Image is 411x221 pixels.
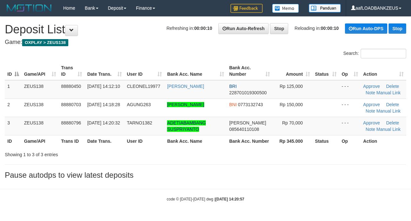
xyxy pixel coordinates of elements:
[218,23,269,34] a: Run Auto-Refresh
[313,62,339,80] th: Status: activate to sort column ascending
[231,4,263,13] img: Feedback.jpg
[376,108,401,114] a: Manual Link
[59,62,85,80] th: Trans ID: activate to sort column ascending
[363,102,380,107] a: Approve
[238,102,263,107] span: Copy 0773132743 to clipboard
[85,62,124,80] th: Date Trans.: activate to sort column ascending
[5,62,21,80] th: ID: activate to sort column descending
[363,120,380,125] a: Approve
[87,102,120,107] span: [DATE] 14:18:28
[21,98,59,117] td: ZEUS138
[166,26,212,31] span: Refreshing in:
[229,120,266,125] span: [PERSON_NAME]
[229,102,237,107] span: BNI
[124,62,165,80] th: User ID: activate to sort column ascending
[59,135,85,147] th: Trans ID
[282,120,303,125] span: Rp 70,000
[61,84,81,89] span: 88880450
[5,3,54,13] img: MOTION_logo.png
[389,23,406,34] a: Stop
[366,108,375,114] a: Note
[376,90,401,95] a: Manual Link
[127,102,151,107] span: AGUNG263
[167,197,244,201] small: code © [DATE]-[DATE] dwg |
[366,90,375,95] a: Note
[21,117,59,135] td: ZEUS138
[21,135,59,147] th: Game/API
[5,149,166,158] div: Showing 1 to 3 of 3 entries
[21,80,59,99] td: ZEUS138
[376,127,401,132] a: Manual Link
[127,120,152,125] span: TARNO1382
[345,23,387,34] a: Run Auto-DPS
[5,98,21,117] td: 2
[229,127,259,132] span: Copy 085640110108 to clipboard
[5,171,406,179] h3: Pause autodps to view latest deposits
[194,26,212,31] strong: 00:00:10
[164,135,227,147] th: Bank Acc. Name
[5,39,406,46] h4: Game:
[167,102,204,107] a: [PERSON_NAME]
[87,120,120,125] span: [DATE] 14:20:32
[339,62,361,80] th: Op: activate to sort column ascending
[386,84,399,89] a: Delete
[5,117,21,135] td: 3
[85,135,124,147] th: Date Trans.
[363,84,380,89] a: Approve
[361,62,406,80] th: Action: activate to sort column ascending
[5,135,21,147] th: ID
[339,117,361,135] td: - - -
[227,62,273,80] th: Bank Acc. Number: activate to sort column ascending
[361,135,406,147] th: Action
[386,102,399,107] a: Delete
[339,98,361,117] td: - - -
[61,102,81,107] span: 88880703
[321,26,339,31] strong: 00:00:10
[280,102,303,107] span: Rp 150,000
[295,26,339,31] span: Reloading in:
[270,23,288,34] a: Stop
[87,84,120,89] span: [DATE] 14:12:10
[273,135,313,147] th: Rp 345.000
[309,4,341,13] img: panduan.png
[339,135,361,147] th: Op
[313,135,339,147] th: Status
[339,80,361,99] td: - - -
[273,62,313,80] th: Amount: activate to sort column ascending
[164,62,227,80] th: Bank Acc. Name: activate to sort column ascending
[229,90,267,95] span: Copy 228701019300500 to clipboard
[61,120,81,125] span: 88880796
[343,49,406,58] label: Search:
[280,84,303,89] span: Rp 125,000
[386,120,399,125] a: Delete
[5,80,21,99] td: 1
[167,84,204,89] a: [PERSON_NAME]
[124,135,165,147] th: User ID
[21,62,59,80] th: Game/API: activate to sort column ascending
[272,4,299,13] img: Button%20Memo.svg
[215,197,244,201] strong: [DATE] 14:20:57
[22,39,68,46] span: OXPLAY > ZEUS138
[229,84,237,89] span: BRI
[227,135,273,147] th: Bank Acc. Number
[361,49,406,58] input: Search:
[127,84,160,89] span: CLEONEL19977
[167,120,206,132] a: ADETIABAMBANG SUSPRIYANTO
[366,127,375,132] a: Note
[5,23,406,36] h1: Deposit List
